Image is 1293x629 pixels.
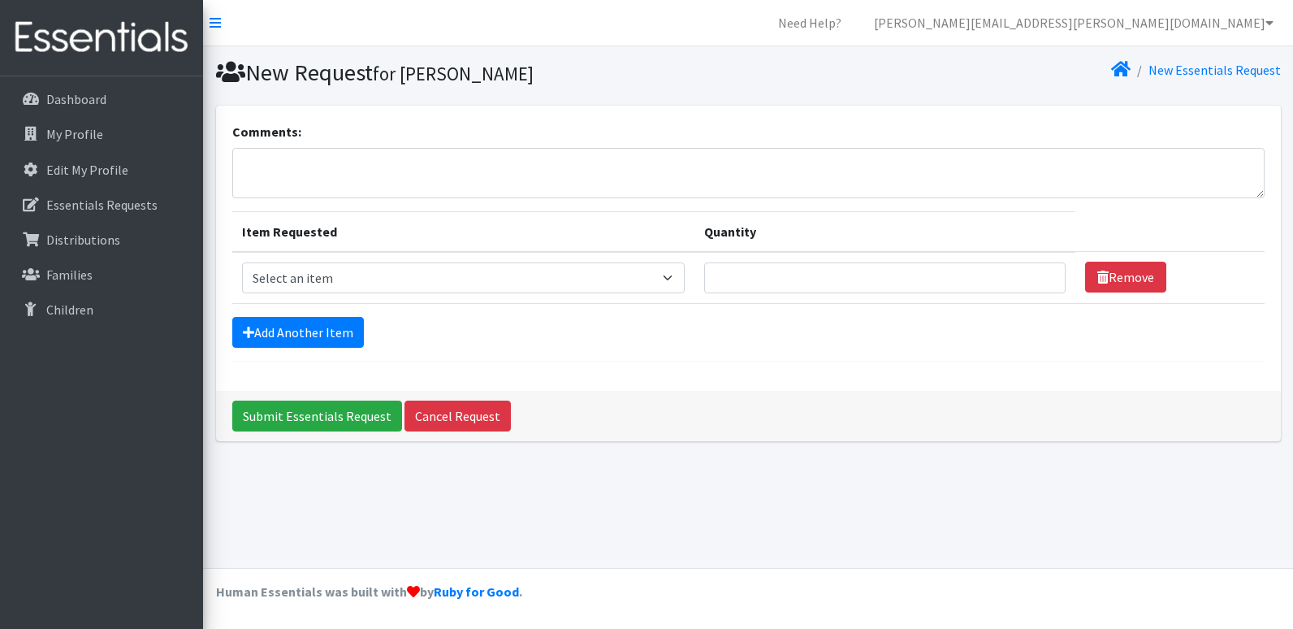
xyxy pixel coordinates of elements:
[232,317,364,348] a: Add Another Item
[373,62,534,85] small: for [PERSON_NAME]
[6,189,197,221] a: Essentials Requests
[46,267,93,283] p: Families
[6,118,197,150] a: My Profile
[765,7,854,39] a: Need Help?
[216,59,742,87] h1: New Request
[6,223,197,256] a: Distributions
[6,83,197,115] a: Dashboard
[1085,262,1166,293] a: Remove
[232,211,694,252] th: Item Requested
[6,154,197,186] a: Edit My Profile
[404,401,511,432] a: Cancel Request
[46,91,106,107] p: Dashboard
[46,162,128,178] p: Edit My Profile
[6,11,197,65] img: HumanEssentials
[232,122,301,141] label: Comments:
[46,301,93,318] p: Children
[434,583,519,600] a: Ruby for Good
[861,7,1287,39] a: [PERSON_NAME][EMAIL_ADDRESS][PERSON_NAME][DOMAIN_NAME]
[694,211,1076,252] th: Quantity
[232,401,402,432] input: Submit Essentials Request
[216,583,522,600] strong: Human Essentials was built with by .
[46,232,120,248] p: Distributions
[46,126,103,142] p: My Profile
[6,293,197,326] a: Children
[46,197,158,213] p: Essentials Requests
[6,258,197,291] a: Families
[1148,62,1281,78] a: New Essentials Request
